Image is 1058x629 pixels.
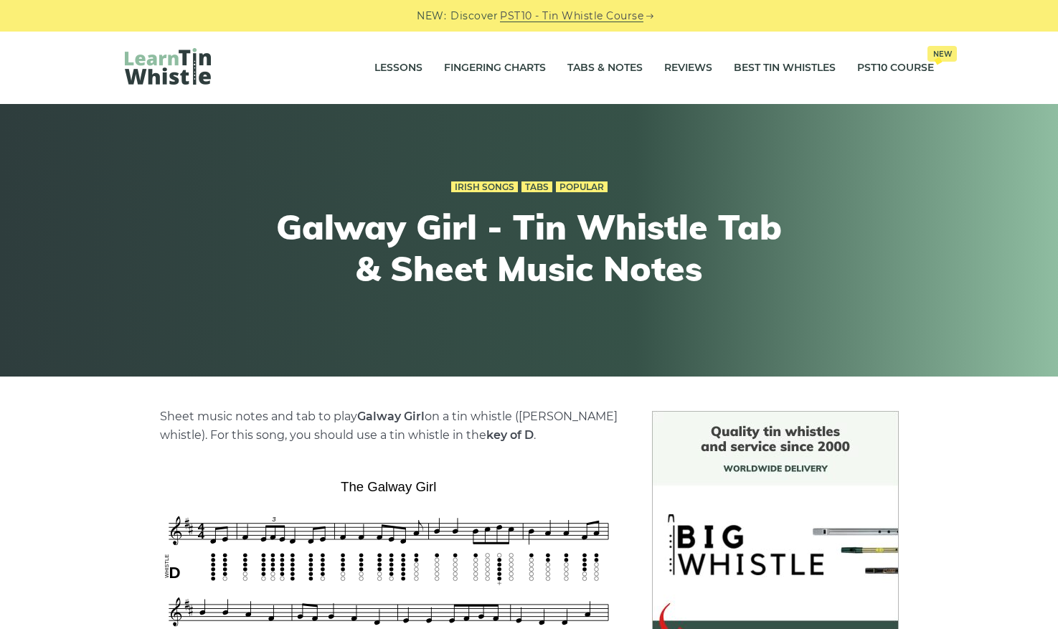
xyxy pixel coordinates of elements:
[857,50,934,86] a: PST10 CourseNew
[265,207,793,289] h1: Galway Girl - Tin Whistle Tab & Sheet Music Notes
[444,50,546,86] a: Fingering Charts
[160,407,618,445] p: Sheet music notes and tab to play on a tin whistle ([PERSON_NAME] whistle). For this song, you sh...
[486,428,534,442] strong: key of D
[521,181,552,193] a: Tabs
[927,46,957,62] span: New
[567,50,643,86] a: Tabs & Notes
[374,50,422,86] a: Lessons
[125,48,211,85] img: LearnTinWhistle.com
[556,181,608,193] a: Popular
[664,50,712,86] a: Reviews
[357,410,425,423] strong: Galway Girl
[451,181,518,193] a: Irish Songs
[734,50,836,86] a: Best Tin Whistles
